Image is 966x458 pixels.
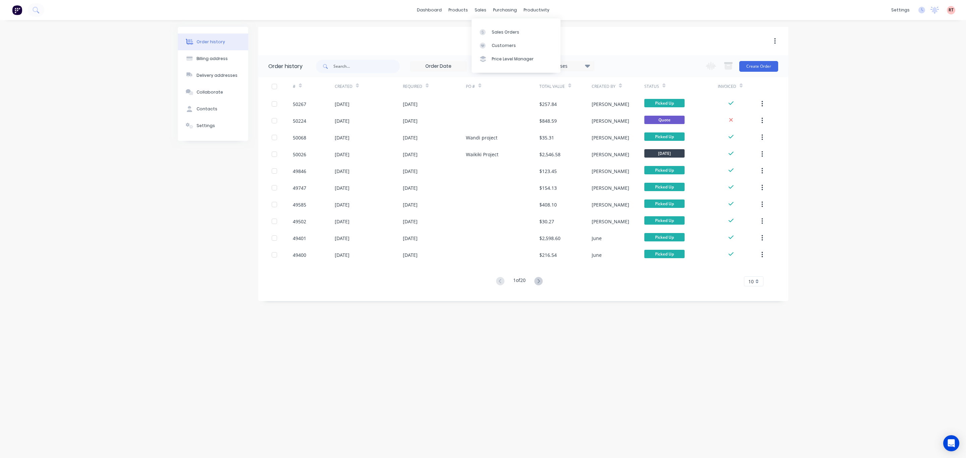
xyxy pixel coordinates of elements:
div: Invoiced [718,77,760,96]
div: Settings [197,123,215,129]
span: RT [949,7,954,13]
div: Customers [492,43,516,49]
div: [PERSON_NAME] [592,184,629,191]
div: [DATE] [403,168,418,175]
div: Open Intercom Messenger [943,435,959,451]
div: purchasing [490,5,520,15]
input: Order Date [410,61,467,71]
div: Required [403,77,466,96]
a: Customers [472,39,560,52]
span: Picked Up [644,199,685,208]
div: [DATE] [403,201,418,208]
span: Picked Up [644,233,685,241]
div: Created By [592,83,615,90]
span: Picked Up [644,132,685,141]
div: # [293,77,335,96]
div: PO # [466,83,475,90]
div: [PERSON_NAME] [592,151,629,158]
div: [PERSON_NAME] [592,134,629,141]
div: Status [644,77,718,96]
div: $2,546.58 [539,151,560,158]
div: $35.31 [539,134,554,141]
div: [DATE] [403,117,418,124]
div: [DATE] [335,251,350,259]
div: [DATE] [335,235,350,242]
div: [DATE] [403,151,418,158]
div: Status [644,83,659,90]
div: 49400 [293,251,306,259]
span: [DATE] [644,149,685,158]
div: Wandi project [466,134,497,141]
span: Picked Up [644,183,685,191]
div: $257.84 [539,101,557,108]
div: 49502 [293,218,306,225]
div: 49846 [293,168,306,175]
div: June [592,235,602,242]
div: Collaborate [197,89,223,95]
div: Total Value [539,83,565,90]
div: 15 Statuses [538,62,594,70]
span: Picked Up [644,250,685,258]
button: Create Order [739,61,778,72]
span: 10 [748,278,754,285]
span: Quote [644,116,685,124]
span: Picked Up [644,216,685,225]
span: Picked Up [644,99,685,107]
div: 50026 [293,151,306,158]
div: [PERSON_NAME] [592,117,629,124]
button: Delivery addresses [178,67,248,84]
div: 50267 [293,101,306,108]
div: [DATE] [335,168,350,175]
div: # [293,83,296,90]
div: [PERSON_NAME] [592,101,629,108]
div: [DATE] [335,134,350,141]
div: Total Value [539,77,592,96]
div: Created [335,83,353,90]
div: [DATE] [335,117,350,124]
div: $216.54 [539,251,557,259]
div: Order history [197,39,225,45]
div: [DATE] [403,235,418,242]
div: [DATE] [403,134,418,141]
div: 50068 [293,134,306,141]
div: 49585 [293,201,306,208]
div: Contacts [197,106,217,112]
div: PO # [466,77,539,96]
div: 1 of 20 [513,277,526,286]
div: $154.13 [539,184,557,191]
div: $30.27 [539,218,554,225]
button: Settings [178,117,248,134]
div: productivity [520,5,553,15]
div: $123.45 [539,168,557,175]
div: 50224 [293,117,306,124]
div: Sales Orders [492,29,519,35]
span: Picked Up [644,166,685,174]
button: Order history [178,34,248,50]
div: Price Level Manager [492,56,534,62]
div: Order history [268,62,303,70]
div: Waikiki Project [466,151,498,158]
div: [DATE] [335,218,350,225]
div: Created By [592,77,644,96]
div: [DATE] [335,151,350,158]
img: Factory [12,5,22,15]
div: $408.10 [539,201,557,208]
input: Search... [333,60,400,73]
div: [DATE] [403,101,418,108]
div: Required [403,83,422,90]
div: [PERSON_NAME] [592,218,629,225]
div: Billing address [197,56,228,62]
div: [DATE] [403,218,418,225]
div: 49401 [293,235,306,242]
a: Price Level Manager [472,52,560,66]
button: Collaborate [178,84,248,101]
div: $2,598.60 [539,235,560,242]
div: settings [888,5,913,15]
div: Delivery addresses [197,72,237,78]
div: [DATE] [403,251,418,259]
div: sales [471,5,490,15]
div: 49747 [293,184,306,191]
div: products [445,5,471,15]
button: Contacts [178,101,248,117]
div: Invoiced [718,83,736,90]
